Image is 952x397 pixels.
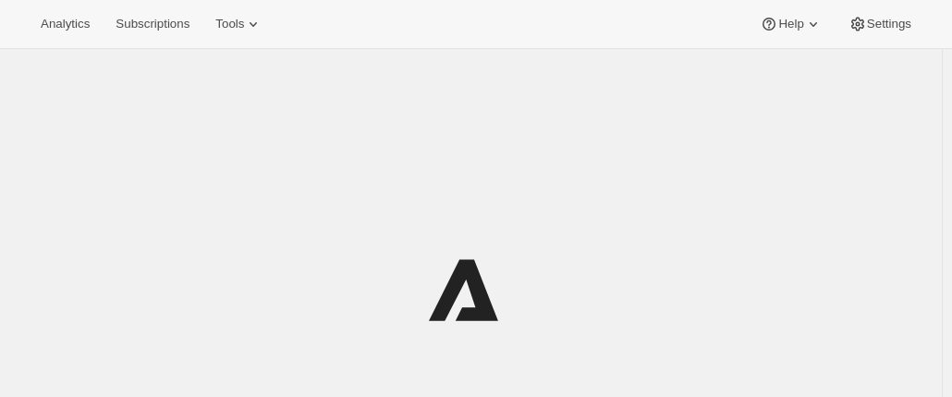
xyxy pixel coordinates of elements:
button: Analytics [30,11,101,37]
span: Help [778,17,803,31]
button: Tools [204,11,274,37]
button: Settings [837,11,922,37]
span: Tools [215,17,244,31]
span: Subscriptions [116,17,189,31]
span: Settings [867,17,911,31]
button: Help [749,11,833,37]
button: Subscriptions [104,11,201,37]
span: Analytics [41,17,90,31]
